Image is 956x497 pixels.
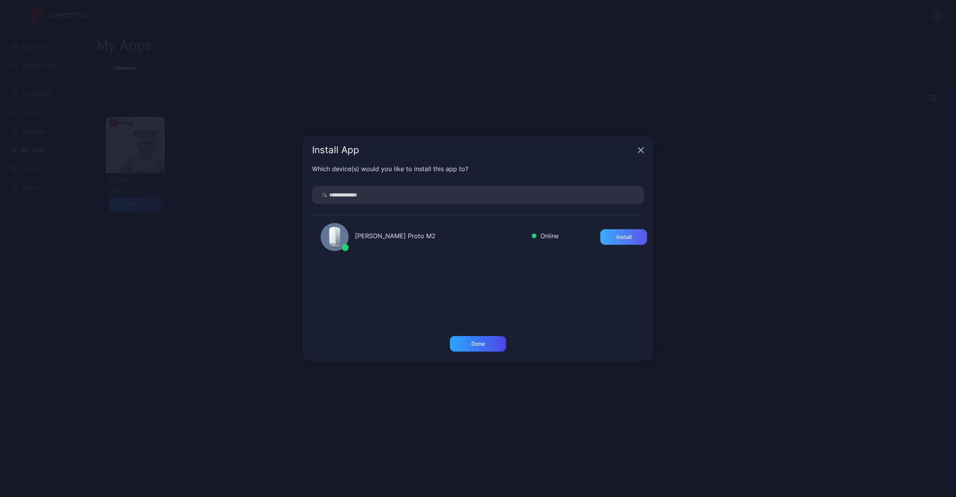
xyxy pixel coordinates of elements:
[450,336,506,352] button: Done
[600,229,647,245] button: Install
[312,164,644,173] div: Which device(s) would you like to install this app to?
[532,231,559,242] div: Online
[616,234,631,240] div: Install
[355,231,526,242] div: [PERSON_NAME] Proto M2
[312,145,635,155] div: Install App
[471,341,485,347] div: Done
